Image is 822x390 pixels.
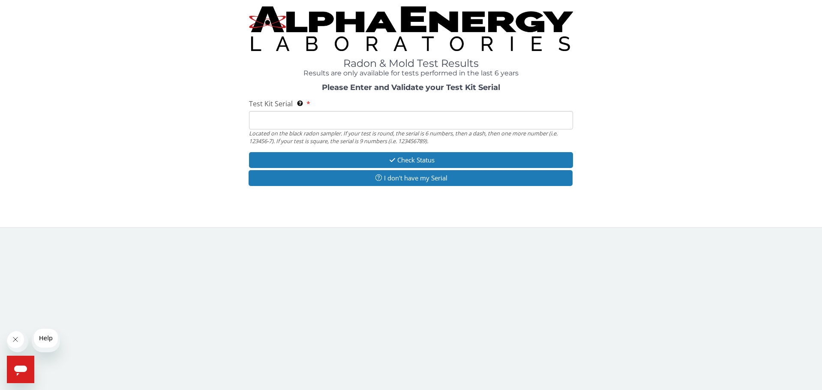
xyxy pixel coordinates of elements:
div: Located on the black radon sampler. If your test is round, the serial is 6 numbers, then a dash, ... [249,129,573,145]
strong: Please Enter and Validate your Test Kit Serial [322,83,500,92]
span: Test Kit Serial [249,99,293,108]
iframe: Message from company [32,329,60,352]
iframe: Button to launch messaging window [7,356,34,383]
h4: Results are only available for tests performed in the last 6 years [249,69,573,77]
iframe: Close message [7,331,28,352]
img: TightCrop.jpg [249,6,573,51]
h1: Radon & Mold Test Results [249,58,573,69]
button: I don't have my Serial [249,170,572,186]
button: Check Status [249,152,573,168]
